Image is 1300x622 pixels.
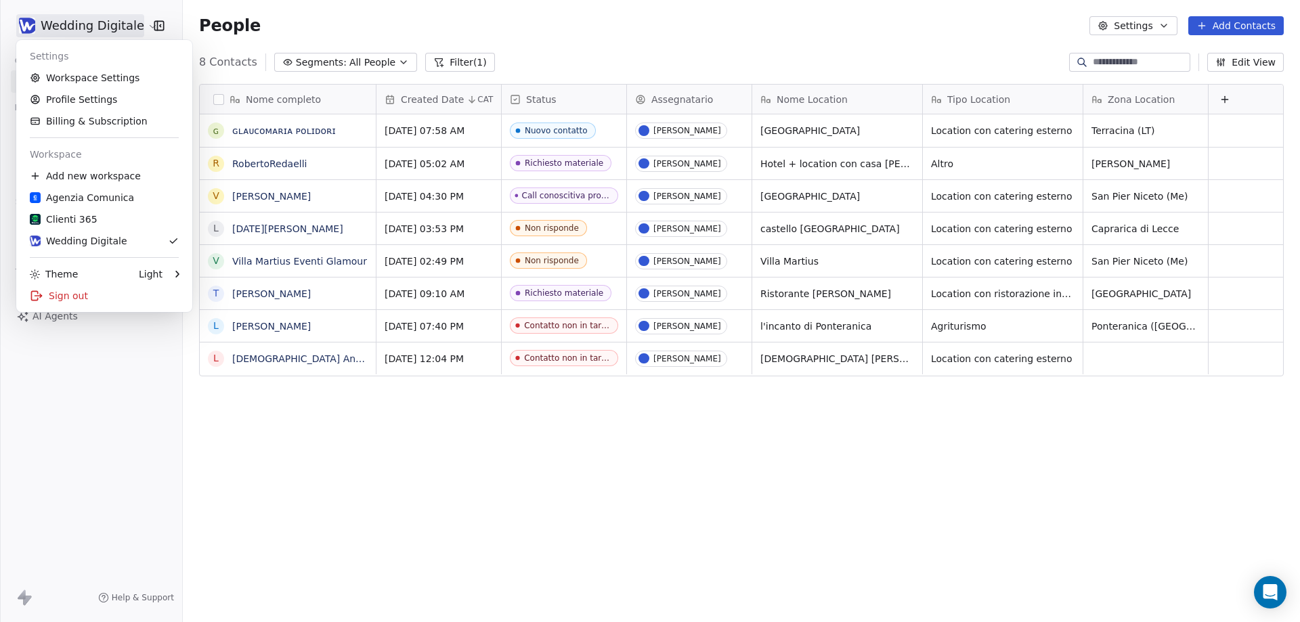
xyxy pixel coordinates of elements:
img: agenzia-comunica-profilo-FB.png [30,192,41,203]
div: Sign out [22,285,187,307]
img: clienti365-logo-quadrato-negativo.png [30,214,41,225]
a: Profile Settings [22,89,187,110]
img: WD-pittogramma.png [30,236,41,246]
div: Settings [22,45,187,67]
div: Theme [30,267,78,281]
a: Billing & Subscription [22,110,187,132]
div: Clienti 365 [30,213,97,226]
div: Light [139,267,162,281]
div: Wedding Digitale [30,234,127,248]
div: Add new workspace [22,165,187,187]
div: Agenzia Comunica [30,191,134,204]
div: Workspace [22,143,187,165]
a: Workspace Settings [22,67,187,89]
